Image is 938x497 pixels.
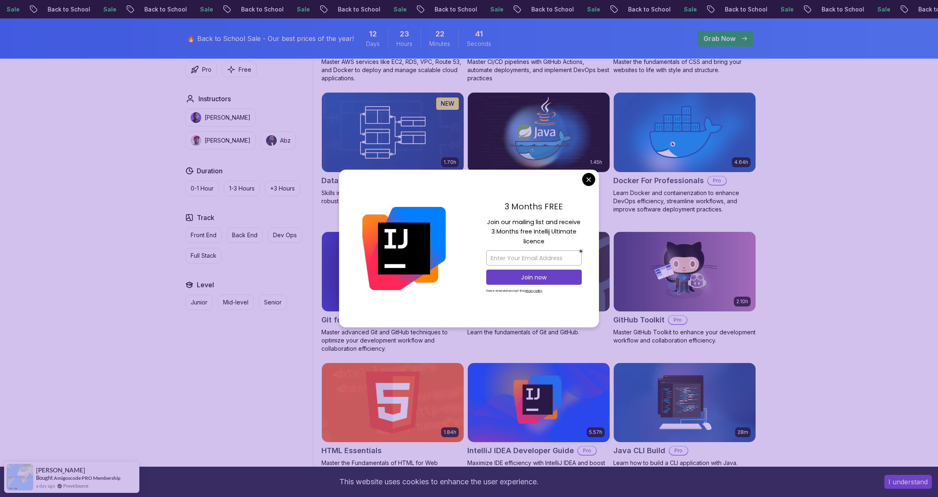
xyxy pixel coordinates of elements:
[227,227,263,243] button: Back End
[232,231,257,239] p: Back End
[613,189,756,213] p: Learn Docker and containerization to enhance DevOps efficiency, streamline workflows, and improve...
[738,429,748,436] p: 28m
[54,475,121,481] a: Amigoscode PRO Membership
[614,232,756,311] img: GitHub Toolkit card
[321,459,464,475] p: Master the Fundamentals of HTML for Web Development!
[321,445,382,456] h2: HTML Essentials
[321,58,464,82] p: Master AWS services like EC2, RDS, VPC, Route 53, and Docker to deploy and manage scalable cloud ...
[467,328,610,336] p: Learn the fundamentals of Git and GitHub.
[467,92,610,222] a: Docker for Java Developers card1.45hDocker for Java DevelopersProMaster Docker to containerize an...
[287,5,313,14] p: Sale
[425,5,480,14] p: Back to School
[205,113,250,122] p: [PERSON_NAME]
[205,136,250,145] p: [PERSON_NAME]
[429,40,450,48] span: Minutes
[185,248,222,263] button: Full Stack
[239,66,251,74] p: Free
[273,231,297,239] p: Dev Ops
[467,40,491,48] span: Seconds
[613,314,665,326] h2: GitHub Toolkit
[191,184,214,193] p: 0-1 Hour
[134,5,190,14] p: Back to School
[185,181,219,196] button: 0-1 Hour
[444,429,456,436] p: 1.84h
[589,429,602,436] p: 5.57h
[265,181,300,196] button: +3 Hours
[36,482,55,489] span: a day ago
[613,459,756,467] p: Learn how to build a CLI application with Java.
[191,298,207,306] p: Junior
[191,231,216,239] p: Front End
[7,464,33,490] img: provesource social proof notification image
[191,135,201,146] img: instructor img
[577,5,603,14] p: Sale
[191,112,201,123] img: instructor img
[185,61,217,77] button: Pro
[222,61,257,77] button: Free
[197,213,214,222] h2: Track
[191,252,216,260] p: Full Stack
[197,280,214,290] h2: Level
[613,231,756,345] a: GitHub Toolkit card2.10hGitHub ToolkitProMaster GitHub Toolkit to enhance your development workfl...
[384,5,410,14] p: Sale
[321,314,396,326] h2: Git for Professionals
[613,175,704,186] h2: Docker For Professionals
[613,328,756,345] p: Master GitHub Toolkit to enhance your development workflow and collaboration efficiency.
[467,363,610,476] a: IntelliJ IDEA Developer Guide card5.57hIntelliJ IDEA Developer GuideProMaximize IDE efficiency wi...
[613,445,665,456] h2: Java CLI Build
[669,316,687,324] p: Pro
[468,363,610,443] img: IntelliJ IDEA Developer Guide card
[669,447,688,455] p: Pro
[674,5,700,14] p: Sale
[703,34,735,43] p: Grab Now
[521,5,577,14] p: Back to School
[578,447,596,455] p: Pro
[613,58,756,74] p: Master the fundamentals of CSS and bring your websites to life with style and structure.
[6,473,872,491] div: This website uses cookies to enhance the user experience.
[185,109,256,127] button: instructor img[PERSON_NAME]
[36,474,53,481] span: Bought
[715,5,771,14] p: Back to School
[185,227,222,243] button: Front End
[613,363,756,467] a: Java CLI Build card28mJava CLI BuildProLearn how to build a CLI application with Java.
[202,66,212,74] p: Pro
[590,159,602,166] p: 1.45h
[197,166,223,176] h2: Duration
[321,92,464,205] a: Database Design & Implementation card1.70hNEWDatabase Design & ImplementationProSkills in databas...
[708,177,726,185] p: Pro
[614,363,756,443] img: Java CLI Build card
[321,231,464,353] a: Git for Professionals card10.13hGit for ProfessionalsProMaster advanced Git and GitHub techniques...
[185,295,213,310] button: Junior
[812,5,867,14] p: Back to School
[867,5,894,14] p: Sale
[613,92,756,213] a: Docker For Professionals card4.64hDocker For ProfessionalsProLearn Docker and containerization to...
[734,159,748,166] p: 4.64h
[185,132,256,150] button: instructor img[PERSON_NAME]
[266,135,277,146] img: instructor img
[190,5,216,14] p: Sale
[229,184,255,193] p: 1-3 Hours
[884,475,932,489] button: Accept cookies
[187,34,354,43] p: 🔥 Back to School Sale - Our best prices of the year!
[322,232,464,311] img: Git for Professionals card
[736,298,748,305] p: 2.10h
[396,40,412,48] span: Hours
[322,363,464,443] img: HTML Essentials card
[268,227,302,243] button: Dev Ops
[259,295,287,310] button: Senior
[467,445,574,456] h2: IntelliJ IDEA Developer Guide
[280,136,291,145] p: Abz
[444,159,456,166] p: 1.70h
[400,28,409,40] span: 23 Hours
[261,132,296,150] button: instructor imgAbz
[366,40,380,48] span: Days
[441,100,454,108] p: NEW
[224,181,260,196] button: 1-3 Hours
[36,467,85,474] span: [PERSON_NAME]
[321,175,441,186] h2: Database Design & Implementation
[63,482,89,489] a: ProveSource
[328,5,384,14] p: Back to School
[467,58,610,82] p: Master CI/CD pipelines with GitHub Actions, automate deployments, and implement DevOps best pract...
[223,298,248,306] p: Mid-level
[614,93,756,172] img: Docker For Professionals card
